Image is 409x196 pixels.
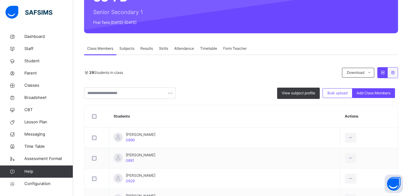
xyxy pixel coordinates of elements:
span: Staff [24,46,73,52]
span: Class Members [87,46,113,51]
span: Student [24,58,73,64]
span: Classes [24,82,73,89]
span: Results [140,46,153,51]
img: safsims [5,6,52,19]
span: Parent [24,70,73,76]
span: Skills [159,46,168,51]
span: CBT [24,107,73,113]
span: Attendance [174,46,194,51]
span: Download [347,70,364,75]
span: Timetable [200,46,217,51]
span: Time Table [24,143,73,150]
span: Lesson Plan [24,119,73,125]
span: Help [24,169,73,175]
span: Subjects [119,46,134,51]
span: View subject profile [282,90,315,96]
span: Form Teacher [223,46,247,51]
span: 0929 [126,179,135,183]
span: 0899 [126,138,135,142]
th: Students [109,105,340,128]
b: 29 [89,70,94,75]
span: [PERSON_NAME] [126,132,155,137]
span: Configuration [24,181,73,187]
span: Add Class Members [357,90,390,96]
span: Assessment Format [24,156,73,162]
span: Bulk upload [327,90,347,96]
span: 0891 [126,158,134,163]
th: Actions [340,105,398,128]
span: Students in class [89,70,123,75]
span: [PERSON_NAME] [126,173,155,178]
span: Messaging [24,131,73,137]
span: Dashboard [24,34,73,40]
span: Broadsheet [24,95,73,101]
button: Open asap [385,175,403,193]
span: [PERSON_NAME] [126,152,155,158]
